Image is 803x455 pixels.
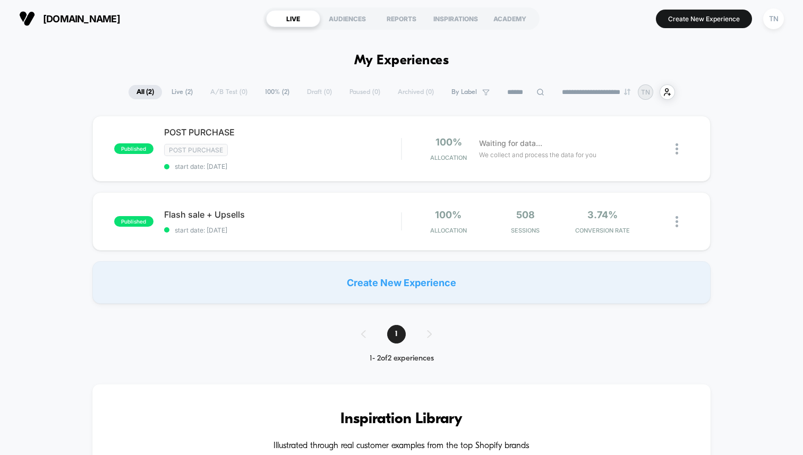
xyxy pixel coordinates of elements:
[516,209,535,220] span: 508
[164,209,401,220] span: Flash sale + Upsells
[92,261,711,304] div: Create New Experience
[430,154,467,161] span: Allocation
[43,13,120,24] span: [DOMAIN_NAME]
[19,11,35,27] img: Visually logo
[429,10,483,27] div: INSPIRATIONS
[16,10,123,27] button: [DOMAIN_NAME]
[387,325,406,344] span: 1
[124,441,679,451] h4: Illustrated through real customer examples from the top Shopify brands
[114,216,153,227] span: published
[164,226,401,234] span: start date: [DATE]
[490,227,561,234] span: Sessions
[624,89,630,95] img: end
[676,216,678,227] img: close
[587,209,618,220] span: 3.74%
[435,209,462,220] span: 100%
[164,127,401,138] span: POST PURCHASE
[114,143,153,154] span: published
[351,354,453,363] div: 1 - 2 of 2 experiences
[760,8,787,30] button: TN
[656,10,752,28] button: Create New Experience
[257,85,297,99] span: 100% ( 2 )
[483,10,537,27] div: ACADEMY
[266,10,320,27] div: LIVE
[435,136,462,148] span: 100%
[164,85,201,99] span: Live ( 2 )
[479,150,596,160] span: We collect and process the data for you
[451,88,477,96] span: By Label
[320,10,374,27] div: AUDIENCES
[641,88,650,96] p: TN
[430,227,467,234] span: Allocation
[124,411,679,428] h3: Inspiration Library
[763,8,784,29] div: TN
[164,162,401,170] span: start date: [DATE]
[676,143,678,154] img: close
[479,138,542,149] span: Waiting for data...
[374,10,429,27] div: REPORTS
[129,85,162,99] span: All ( 2 )
[164,144,228,156] span: Post Purchase
[354,53,449,68] h1: My Experiences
